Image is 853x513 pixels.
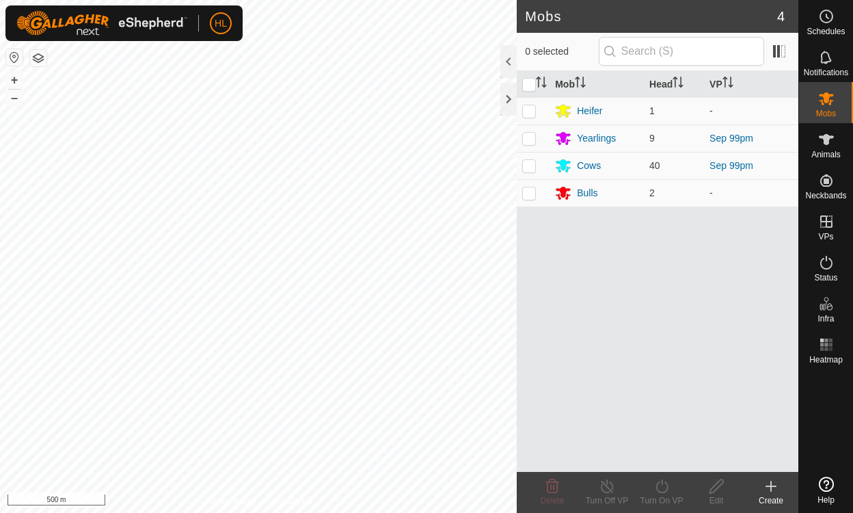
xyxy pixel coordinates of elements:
th: VP [704,71,798,98]
span: VPs [818,233,833,241]
a: Help [799,471,853,510]
span: Status [814,274,837,282]
img: Gallagher Logo [16,11,187,36]
span: 0 selected [525,44,598,59]
div: Create [744,495,798,507]
span: Infra [817,315,834,323]
span: 40 [649,160,660,171]
span: Mobs [816,109,836,118]
span: Delete [541,496,565,505]
span: HL [215,16,227,31]
div: Cows [577,159,601,173]
td: - [704,97,798,124]
span: Animals [811,150,841,159]
button: + [6,72,23,88]
th: Mob [550,71,644,98]
div: Turn Off VP [580,495,634,507]
p-sorticon: Activate to sort [575,79,586,90]
span: 2 [649,187,655,198]
a: Sep 99pm [709,160,753,171]
p-sorticon: Activate to sort [536,79,547,90]
button: – [6,90,23,106]
span: Neckbands [805,192,846,200]
p-sorticon: Activate to sort [722,79,733,90]
div: Turn On VP [634,495,689,507]
a: Contact Us [272,495,312,508]
button: Reset Map [6,49,23,66]
span: 9 [649,133,655,144]
div: Yearlings [577,131,616,146]
th: Head [644,71,704,98]
span: Notifications [804,68,848,77]
td: - [704,179,798,207]
span: 1 [649,105,655,116]
input: Search (S) [599,37,764,66]
span: Help [817,496,835,504]
p-sorticon: Activate to sort [673,79,683,90]
div: Edit [689,495,744,507]
div: Bulls [577,186,597,200]
h2: Mobs [525,8,777,25]
div: Heifer [577,104,602,118]
button: Map Layers [30,50,46,66]
span: Schedules [807,27,845,36]
a: Privacy Policy [204,495,256,508]
a: Sep 99pm [709,133,753,144]
span: 4 [777,6,785,27]
span: Heatmap [809,356,843,364]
